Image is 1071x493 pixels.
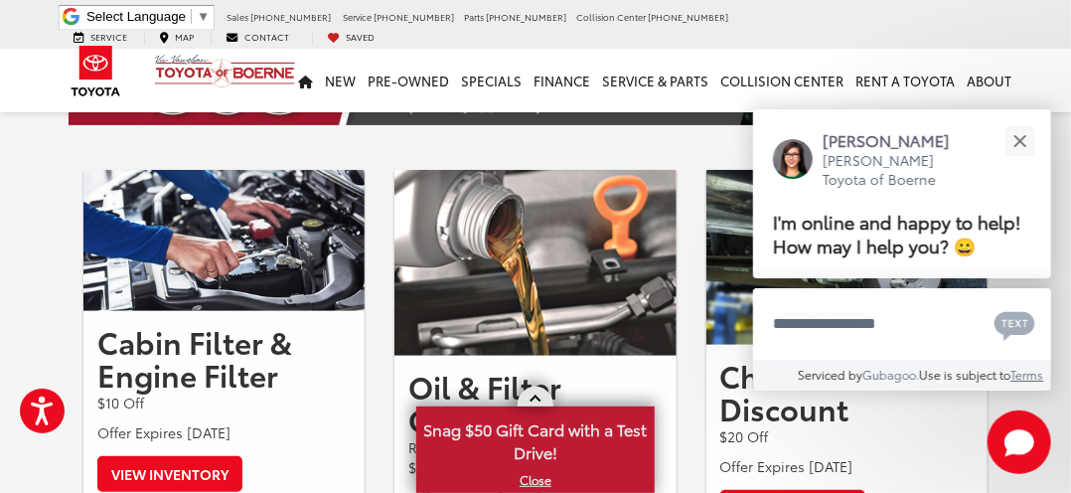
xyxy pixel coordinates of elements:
[773,208,1021,258] span: I'm online and happy to help! How may I help you? 😀
[753,288,1051,360] textarea: Type your message
[799,366,863,383] span: Serviced by
[292,49,319,112] a: Home
[197,9,210,24] span: ▼
[753,109,1051,391] div: Close[PERSON_NAME][PERSON_NAME] Toyota of BoerneI'm online and happy to help! How may I help you?...
[394,170,676,355] img: Oil & Filter Change Special
[720,426,974,446] p: $20 Off
[86,9,210,24] a: Select Language​
[961,49,1017,112] a: About
[154,54,296,88] img: Vic Vaughan Toyota of Boerne
[988,411,1051,474] svg: Start Chat
[408,437,662,477] p: Regular price: $99.95; Special Price: $89.95
[59,31,142,44] a: Service
[97,422,351,442] p: Offer Expires [DATE]
[97,393,351,412] p: $10 Off
[319,49,362,112] a: New
[920,366,1011,383] span: Use is subject to
[418,409,653,469] span: Snag $50 Gift Card with a Test Drive!
[343,10,372,23] span: Service
[464,10,484,23] span: Parts
[706,170,988,345] img: Choose Your Discount
[191,9,192,24] span: ​
[988,411,1051,474] button: Toggle Chat Window
[144,31,209,44] a: Map
[849,49,961,112] a: Rent a Toyota
[486,10,566,23] span: [PHONE_NUMBER]
[211,31,304,44] a: Contact
[97,456,242,492] a: View Inventory
[250,10,331,23] span: [PHONE_NUMBER]
[714,49,849,112] a: Collision Center
[227,10,248,23] span: Sales
[823,129,970,151] p: [PERSON_NAME]
[312,31,389,44] a: My Saved Vehicles
[97,325,351,391] h2: Cabin Filter & Engine Filter
[362,49,455,112] a: Pre-Owned
[576,10,646,23] span: Collision Center
[720,456,974,476] p: Offer Expires [DATE]
[83,170,365,311] img: Cabin Filter & Engine Filter
[86,9,186,24] span: Select Language
[455,49,528,112] a: Specials
[1011,366,1044,383] a: Terms
[863,366,920,383] a: Gubagoo.
[90,30,127,43] span: Service
[989,301,1041,346] button: Chat with SMS
[408,370,662,435] h2: Oil & Filter Change Special
[998,119,1041,162] button: Close
[994,309,1035,341] svg: Text
[346,30,375,43] span: Saved
[59,39,133,103] img: Toyota
[720,359,974,424] h2: Choose Your Discount
[175,30,194,43] span: Map
[596,49,714,112] a: Service & Parts: Opens in a new tab
[244,30,289,43] span: Contact
[374,10,454,23] span: [PHONE_NUMBER]
[823,151,970,190] p: [PERSON_NAME] Toyota of Boerne
[528,49,596,112] a: Finance
[648,10,728,23] span: [PHONE_NUMBER]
